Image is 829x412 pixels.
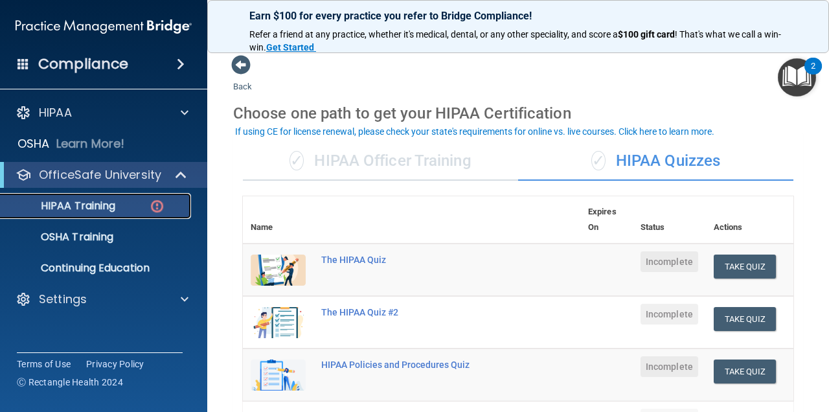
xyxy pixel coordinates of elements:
[8,200,115,212] p: HIPAA Training
[266,42,316,52] a: Get Started
[706,196,793,244] th: Actions
[17,358,71,371] a: Terms of Use
[249,10,787,22] p: Earn $100 for every practice you refer to Bridge Compliance!
[17,136,50,152] p: OSHA
[233,95,803,132] div: Choose one path to get your HIPAA Certification
[714,307,776,331] button: Take Quiz
[290,151,304,170] span: ✓
[811,66,815,83] div: 2
[149,198,165,214] img: danger-circle.6113f641.png
[16,105,188,120] a: HIPAA
[235,127,714,136] div: If using CE for license renewal, please check your state's requirements for online vs. live cours...
[714,360,776,383] button: Take Quiz
[233,125,716,138] button: If using CE for license renewal, please check your state's requirements for online vs. live cours...
[16,167,188,183] a: OfficeSafe University
[249,29,618,40] span: Refer a friend at any practice, whether it's medical, dental, or any other speciality, and score a
[56,136,125,152] p: Learn More!
[321,360,516,370] div: HIPAA Policies and Procedures Quiz
[86,358,144,371] a: Privacy Policy
[714,255,776,279] button: Take Quiz
[38,55,128,73] h4: Compliance
[641,251,698,272] span: Incomplete
[16,292,188,307] a: Settings
[17,376,123,389] span: Ⓒ Rectangle Health 2024
[641,304,698,325] span: Incomplete
[321,255,516,265] div: The HIPAA Quiz
[633,196,706,244] th: Status
[618,29,675,40] strong: $100 gift card
[39,292,87,307] p: Settings
[39,105,72,120] p: HIPAA
[8,262,185,275] p: Continuing Education
[778,58,816,97] button: Open Resource Center, 2 new notifications
[591,151,606,170] span: ✓
[580,196,633,244] th: Expires On
[249,29,781,52] span: ! That's what we call a win-win.
[243,142,518,181] div: HIPAA Officer Training
[8,231,113,244] p: OSHA Training
[321,307,516,317] div: The HIPAA Quiz #2
[266,42,314,52] strong: Get Started
[243,196,313,244] th: Name
[233,66,252,91] a: Back
[16,14,192,40] img: PMB logo
[39,167,161,183] p: OfficeSafe University
[641,356,698,377] span: Incomplete
[518,142,793,181] div: HIPAA Quizzes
